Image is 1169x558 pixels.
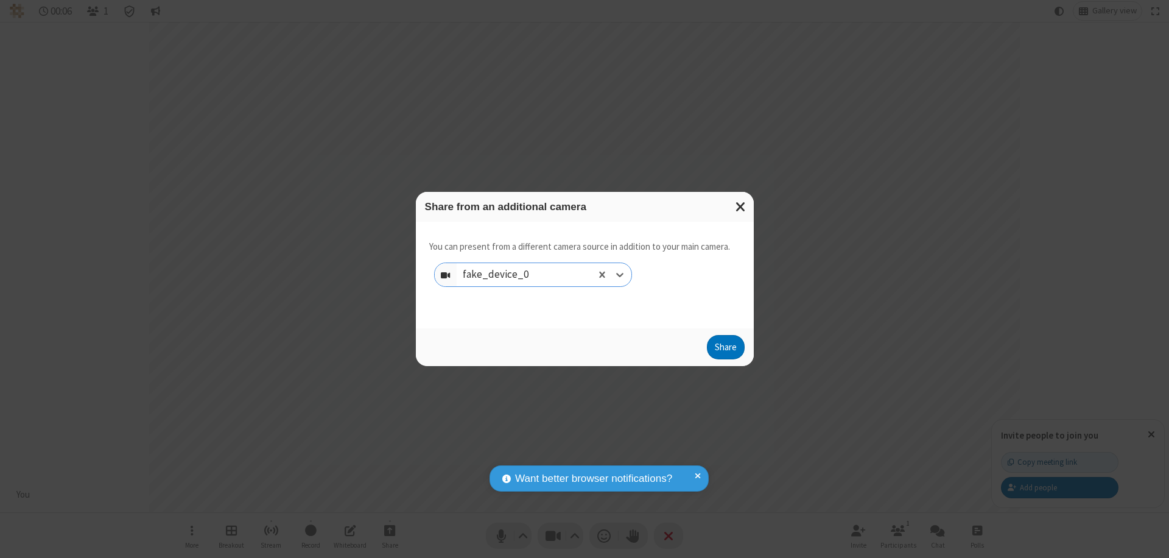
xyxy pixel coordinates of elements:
button: Share [707,335,745,359]
h3: Share from an additional camera [425,201,745,213]
p: You can present from a different camera source in addition to your main camera. [429,240,730,254]
button: Close modal [728,192,754,222]
span: Want better browser notifications? [515,471,672,487]
div: fake_device_0 [463,267,550,283]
